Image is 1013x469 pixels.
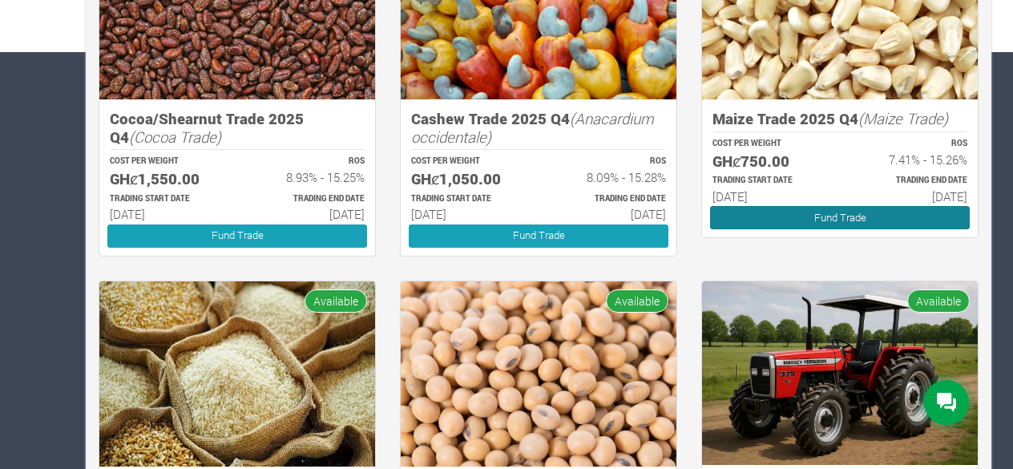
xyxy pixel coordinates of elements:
span: Available [907,289,970,313]
a: Fund Trade [107,224,367,248]
h5: Maize Trade 2025 Q4 [712,110,967,128]
span: Available [606,289,668,313]
i: (Anacardium occidentale) [411,108,654,147]
h6: [DATE] [411,207,524,221]
img: growforme image [99,281,375,467]
p: COST PER WEIGHT [411,156,524,168]
a: Fund Trade [409,224,668,248]
h6: [DATE] [712,189,825,204]
img: growforme image [702,281,978,465]
a: Fund Trade [710,206,970,229]
p: ROS [854,138,967,150]
h5: GHȼ1,050.00 [411,170,524,188]
h6: 8.93% - 15.25% [252,170,365,184]
p: Estimated Trading End Date [252,193,365,205]
i: (Cocoa Trade) [129,127,221,147]
p: ROS [252,156,365,168]
p: Estimated Trading End Date [854,175,967,187]
p: COST PER WEIGHT [712,138,825,150]
h5: Cocoa/Shearnut Trade 2025 Q4 [110,110,365,146]
h6: [DATE] [553,207,666,221]
p: COST PER WEIGHT [110,156,223,168]
p: ROS [553,156,666,168]
h6: 7.41% - 15.26% [854,152,967,167]
h5: GHȼ750.00 [712,152,825,171]
h5: Cashew Trade 2025 Q4 [411,110,666,146]
img: growforme image [401,281,676,467]
h6: [DATE] [252,207,365,221]
p: Estimated Trading Start Date [411,193,524,205]
p: Estimated Trading Start Date [712,175,825,187]
h6: [DATE] [854,189,967,204]
h5: GHȼ1,550.00 [110,170,223,188]
h6: 8.09% - 15.28% [553,170,666,184]
i: (Maize Trade) [858,108,948,128]
h6: [DATE] [110,207,223,221]
span: Available [305,289,367,313]
p: Estimated Trading End Date [553,193,666,205]
p: Estimated Trading Start Date [110,193,223,205]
